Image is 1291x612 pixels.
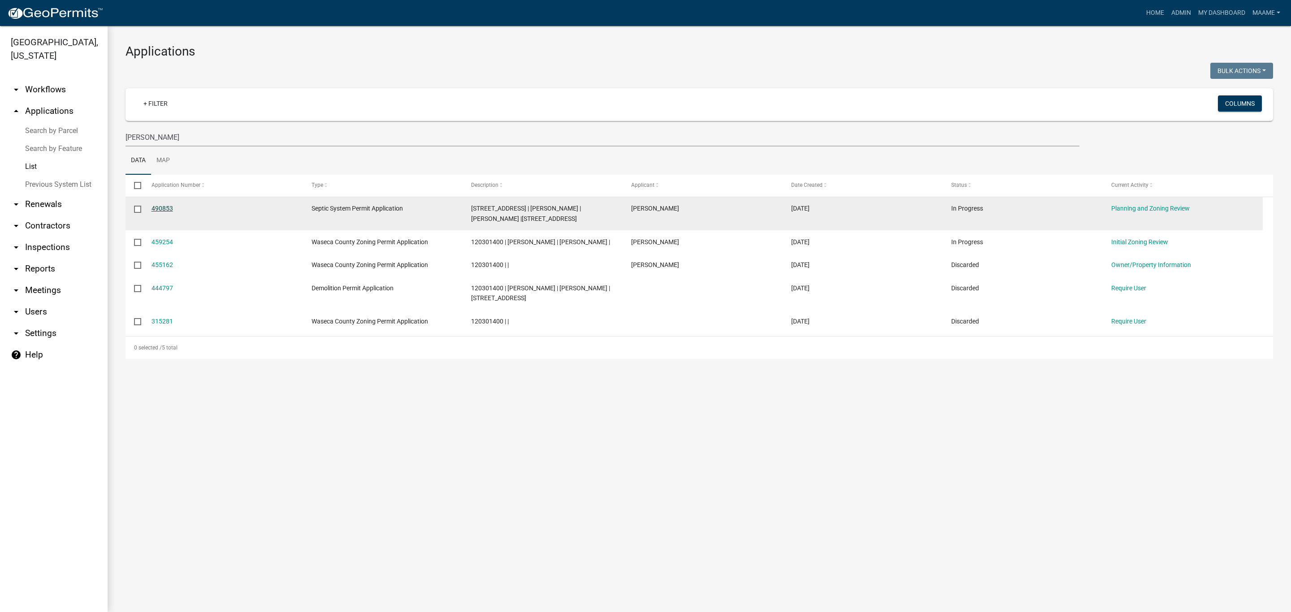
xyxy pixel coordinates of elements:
[1218,95,1262,112] button: Columns
[943,175,1103,196] datatable-header-cell: Status
[1210,63,1273,79] button: Bulk Actions
[126,128,1079,147] input: Search for applications
[463,175,623,196] datatable-header-cell: Description
[11,242,22,253] i: arrow_drop_down
[631,238,679,246] span: Brittany Dwyer
[11,306,22,317] i: arrow_drop_down
[1103,175,1263,196] datatable-header-cell: Current Activity
[1168,4,1195,22] a: Admin
[1143,4,1168,22] a: Home
[1111,261,1191,268] a: Owner/Property Information
[951,182,967,188] span: Status
[312,318,428,325] span: Waseca County Zoning Permit Application
[1111,284,1146,292] a: Require User
[631,261,679,268] span: Brittany Dwyer
[783,175,943,196] datatable-header-cell: Date Created
[152,205,173,212] a: 490853
[126,44,1273,59] h3: Applications
[126,175,143,196] datatable-header-cell: Select
[471,205,581,222] span: 12539 336TH AVE | BRITTANY A DWYER | ALEC J DWYER |12539 336TH AVE
[303,175,463,196] datatable-header-cell: Type
[143,175,303,196] datatable-header-cell: Application Number
[11,328,22,339] i: arrow_drop_down
[623,175,783,196] datatable-header-cell: Applicant
[951,205,983,212] span: In Progress
[791,182,823,188] span: Date Created
[1249,4,1284,22] a: Maame
[11,263,22,274] i: arrow_drop_down
[1111,238,1168,246] a: Initial Zoning Review
[951,284,979,292] span: Discarded
[136,95,175,112] a: + Filter
[152,318,173,325] a: 315281
[1195,4,1249,22] a: My Dashboard
[126,336,1273,359] div: 5 total
[11,220,22,231] i: arrow_drop_down
[1111,182,1148,188] span: Current Activity
[631,205,679,212] span: Brittany Dwyer
[152,261,173,268] a: 455162
[312,261,428,268] span: Waseca County Zoning Permit Application
[134,345,162,351] span: 0 selected /
[471,238,610,246] span: 120301400 | BRITTANY A DWYER | ALEC J DWYER |
[312,284,394,292] span: Demolition Permit Application
[11,84,22,95] i: arrow_drop_down
[471,284,610,302] span: 120301400 | BRITTANY A DWYER | ALEC J DWYER | 12539 336TH AVE
[152,182,200,188] span: Application Number
[1111,318,1146,325] a: Require User
[126,147,151,175] a: Data
[1111,205,1190,212] a: Planning and Zoning Review
[791,284,810,292] span: 07/03/2025
[471,318,509,325] span: 120301400 | |
[11,349,22,360] i: help
[312,238,428,246] span: Waseca County Zoning Permit Application
[11,199,22,210] i: arrow_drop_down
[951,318,979,325] span: Discarded
[471,261,509,268] span: 120301400 | |
[631,182,654,188] span: Applicant
[791,205,810,212] span: 10/10/2025
[11,106,22,116] i: arrow_drop_up
[312,182,323,188] span: Type
[791,238,810,246] span: 08/05/2025
[951,261,979,268] span: Discarded
[791,318,810,325] span: 09/23/2024
[791,261,810,268] span: 07/25/2025
[152,238,173,246] a: 459254
[152,284,173,292] a: 444797
[11,285,22,296] i: arrow_drop_down
[951,238,983,246] span: In Progress
[312,205,403,212] span: Septic System Permit Application
[471,182,498,188] span: Description
[151,147,175,175] a: Map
